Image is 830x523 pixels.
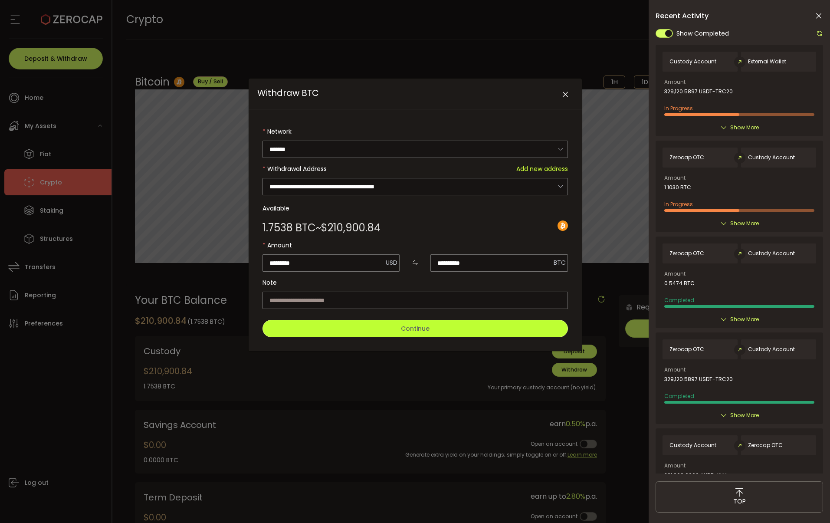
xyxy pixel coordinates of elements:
[730,411,759,420] span: Show More
[748,346,795,352] span: Custody Account
[262,237,568,254] label: Amount
[386,258,397,267] span: USD
[669,442,716,448] span: Custody Account
[262,223,381,233] div: ~
[664,463,686,468] span: Amount
[262,123,568,140] label: Network
[262,200,568,217] label: Available
[730,315,759,324] span: Show More
[669,155,704,161] span: Zerocap OTC
[558,87,573,102] button: Close
[748,250,795,257] span: Custody Account
[664,175,686,181] span: Amount
[257,87,319,99] span: Withdraw BTC
[249,79,582,351] div: Withdraw BTC
[664,79,686,85] span: Amount
[554,258,566,267] span: BTC
[676,29,729,38] span: Show Completed
[748,442,783,448] span: Zerocap OTC
[516,160,568,178] span: Add new address
[664,184,691,191] span: 1.1030 BTC
[664,376,733,382] span: 329,120.5897 USDT-TRC20
[664,296,694,304] span: Completed
[669,59,716,65] span: Custody Account
[730,123,759,132] span: Show More
[787,481,830,523] iframe: Chat Widget
[664,367,686,372] span: Amount
[664,392,694,400] span: Completed
[664,472,727,478] span: 201,000.0000 AUDD-XLM
[267,164,327,173] span: Withdrawal Address
[733,497,746,506] span: TOP
[748,59,786,65] span: External Wallet
[669,250,704,257] span: Zerocap OTC
[730,219,759,228] span: Show More
[748,155,795,161] span: Custody Account
[664,271,686,276] span: Amount
[262,223,316,233] span: 1.7538 BTC
[664,201,693,208] span: In Progress
[401,324,430,333] span: Continue
[669,346,704,352] span: Zerocap OTC
[664,280,695,286] span: 0.5474 BTC
[262,274,568,291] label: Note
[262,320,568,337] button: Continue
[664,89,733,95] span: 329,120.5897 USDT-TRC20
[321,223,381,233] span: $210,900.84
[664,105,693,112] span: In Progress
[656,13,709,20] span: Recent Activity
